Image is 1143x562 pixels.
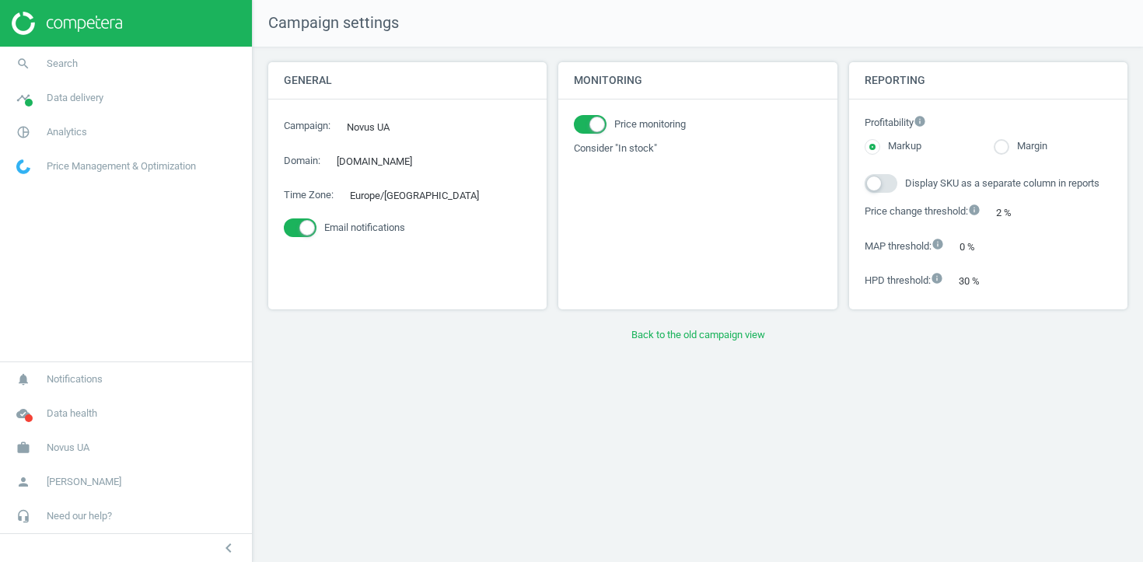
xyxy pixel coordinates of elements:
[341,183,503,208] div: Europe/[GEOGRAPHIC_DATA]
[284,119,330,133] label: Campaign :
[9,399,38,428] i: cloud_done
[47,372,103,386] span: Notifications
[328,149,436,173] div: [DOMAIN_NAME]
[9,49,38,79] i: search
[268,62,547,99] h4: General
[9,83,38,113] i: timeline
[951,269,1005,293] div: 30 %
[284,188,334,202] label: Time Zone :
[47,509,112,523] span: Need our help?
[865,204,980,220] label: Price change threshold :
[865,115,1112,131] label: Profitability
[47,91,103,105] span: Data delivery
[988,201,1036,225] div: 2 %
[932,238,944,250] i: info
[47,125,87,139] span: Analytics
[9,433,38,463] i: work
[880,139,921,154] label: Markup
[968,204,980,216] i: info
[324,221,405,235] span: Email notifications
[47,159,196,173] span: Price Management & Optimization
[865,272,943,288] label: HPD threshold :
[47,407,97,421] span: Data health
[905,176,1099,190] span: Display SKU as a separate column in reports
[47,57,78,71] span: Search
[338,115,414,139] div: Novus UA
[914,115,926,127] i: info
[9,117,38,147] i: pie_chart_outlined
[47,441,89,455] span: Novus UA
[849,62,1127,99] h4: Reporting
[12,12,122,35] img: ajHJNr6hYgQAAAAASUVORK5CYII=
[268,321,1127,349] button: Back to the old campaign view
[253,12,399,34] span: Campaign settings
[931,272,943,284] i: info
[9,501,38,531] i: headset_mic
[1009,139,1047,154] label: Margin
[952,235,1000,259] div: 0 %
[614,117,686,131] span: Price monitoring
[47,475,121,489] span: [PERSON_NAME]
[284,154,320,168] label: Domain :
[9,365,38,394] i: notifications
[16,159,30,174] img: wGWNvw8QSZomAAAAABJRU5ErkJggg==
[219,539,238,557] i: chevron_left
[558,62,837,99] h4: Monitoring
[209,538,248,558] button: chevron_left
[865,238,944,254] label: MAP threshold :
[9,467,38,497] i: person
[574,141,821,155] label: Consider "In stock"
